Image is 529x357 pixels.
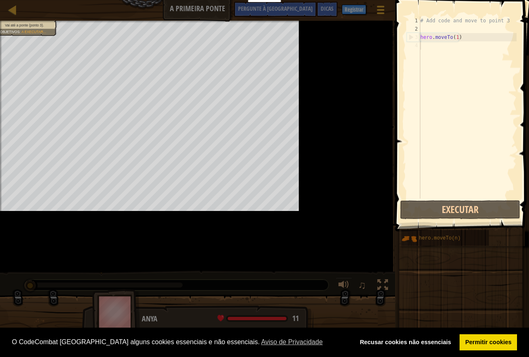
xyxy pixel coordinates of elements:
[238,5,312,12] font: Pergunte à [GEOGRAPHIC_DATA]
[401,231,417,247] img: portrait.png
[407,25,420,33] div: 2
[321,5,334,12] font: Dicas
[370,2,391,21] button: Mostrar o menu do jogo
[400,200,520,219] button: Executar
[260,336,324,348] a: saiba mais sobre cookies
[465,339,512,345] font: Permitir cookies
[407,33,420,41] div: 3
[12,338,260,345] font: O CodeCombat [GEOGRAPHIC_DATA] alguns cookies essenciais e não essenciais.
[360,339,451,345] font: Recusar cookies não essenciais
[345,6,363,13] font: Registrar
[407,17,420,25] div: 1
[234,2,317,17] button: Pergunte à IA
[460,334,517,351] a: permitir cookies
[19,30,20,34] font: :
[407,41,420,50] div: 4
[5,24,44,28] font: Vai até a ponte (ponto 3).
[419,235,461,241] span: hero.moveTo(n)
[342,5,366,14] button: Registrar
[261,338,323,345] font: Aviso de Privacidade
[354,334,457,351] a: negar cookies
[21,30,46,34] font: A Executar...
